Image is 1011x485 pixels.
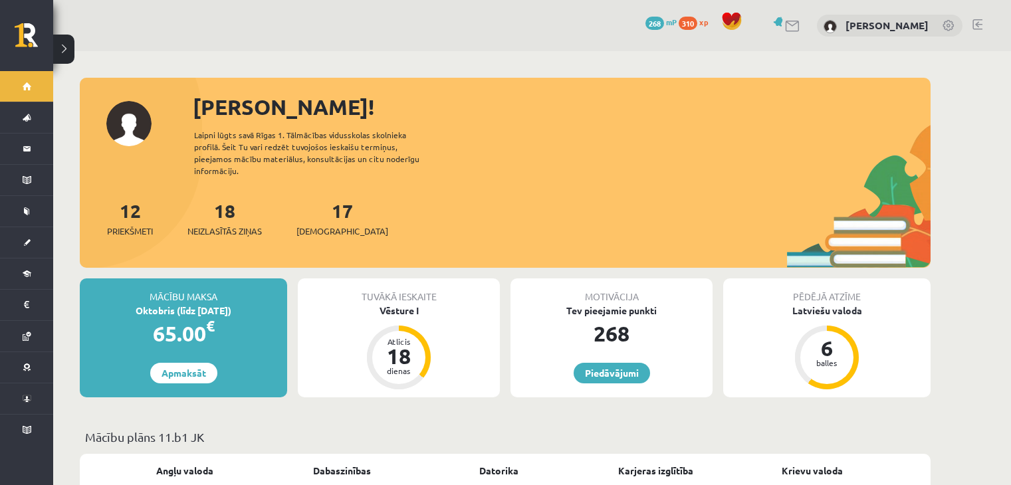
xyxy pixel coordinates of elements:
a: 310 xp [679,17,715,27]
img: Laura Deksne [824,20,837,33]
a: Rīgas 1. Tālmācības vidusskola [15,23,53,56]
span: € [206,316,215,336]
a: Dabaszinības [313,464,371,478]
a: Krievu valoda [782,464,843,478]
span: mP [666,17,677,27]
span: 268 [645,17,664,30]
div: Atlicis [379,338,419,345]
div: Latviešu valoda [723,304,931,318]
div: 268 [510,318,713,349]
a: 268 mP [645,17,677,27]
a: Karjeras izglītība [618,464,693,478]
div: dienas [379,367,419,375]
span: Neizlasītās ziņas [187,225,262,238]
div: Tev pieejamie punkti [510,304,713,318]
div: 18 [379,345,419,367]
span: xp [699,17,708,27]
div: Mācību maksa [80,278,287,304]
a: 18Neizlasītās ziņas [187,199,262,238]
a: 17[DEMOGRAPHIC_DATA] [296,199,388,238]
a: Datorika [479,464,518,478]
a: Apmaksāt [150,363,217,383]
div: Tuvākā ieskaite [298,278,500,304]
div: Motivācija [510,278,713,304]
a: Latviešu valoda 6 balles [723,304,931,391]
span: [DEMOGRAPHIC_DATA] [296,225,388,238]
a: Vēsture I Atlicis 18 dienas [298,304,500,391]
a: 12Priekšmeti [107,199,153,238]
div: Vēsture I [298,304,500,318]
span: 310 [679,17,697,30]
a: Angļu valoda [156,464,213,478]
div: balles [807,359,847,367]
div: Laipni lūgts savā Rīgas 1. Tālmācības vidusskolas skolnieka profilā. Šeit Tu vari redzēt tuvojošo... [194,129,443,177]
div: Pēdējā atzīme [723,278,931,304]
a: Piedāvājumi [574,363,650,383]
div: Oktobris (līdz [DATE]) [80,304,287,318]
span: Priekšmeti [107,225,153,238]
a: [PERSON_NAME] [845,19,929,32]
div: [PERSON_NAME]! [193,91,931,123]
div: 65.00 [80,318,287,349]
p: Mācību plāns 11.b1 JK [85,428,925,446]
div: 6 [807,338,847,359]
